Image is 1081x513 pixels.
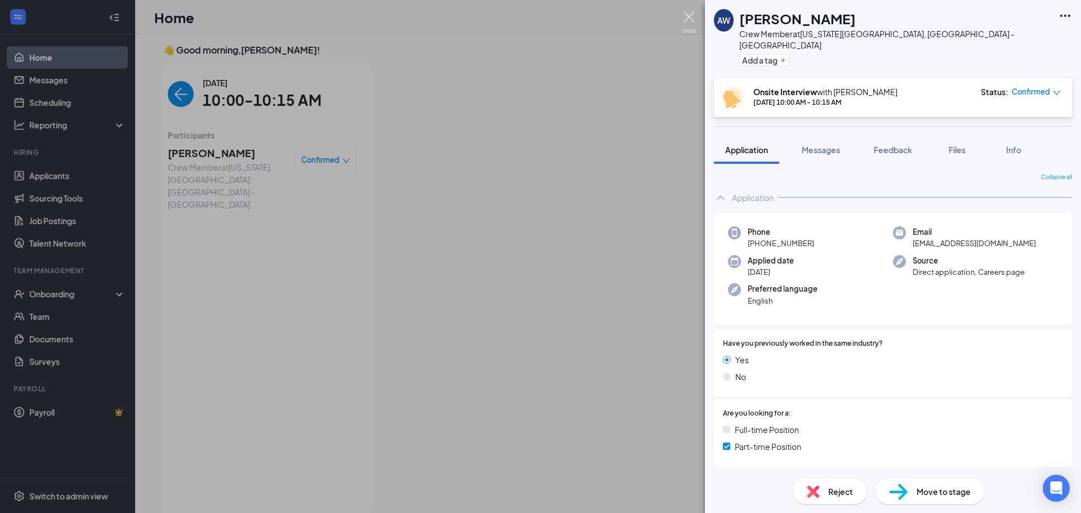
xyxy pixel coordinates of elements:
span: Source [913,255,1025,266]
div: Status : [981,86,1008,97]
h1: [PERSON_NAME] [739,9,856,28]
div: Open Intercom Messenger [1043,475,1070,502]
span: Confirmed [1012,86,1050,97]
span: Applied date [748,255,794,266]
div: with [PERSON_NAME] [753,86,897,97]
button: PlusAdd a tag [739,54,789,66]
span: [EMAIL_ADDRESS][DOMAIN_NAME] [913,238,1036,249]
span: Application [725,145,768,155]
span: Collapse all [1041,173,1072,182]
span: Yes [735,354,749,366]
span: Feedback [874,145,912,155]
span: Preferred language [748,283,818,295]
span: Are you looking for a: [723,408,791,419]
span: Move to stage [917,485,971,498]
div: AW [717,15,730,26]
span: Email [913,226,1036,238]
span: No [735,371,746,383]
svg: Ellipses [1058,9,1072,23]
b: Onsite Interview [753,87,817,97]
svg: ChevronUp [714,191,727,204]
div: Application [732,192,774,203]
span: Files [949,145,966,155]
div: Crew Member at [US_STATE][GEOGRAPHIC_DATA], [GEOGRAPHIC_DATA] - [GEOGRAPHIC_DATA] [739,28,1053,51]
span: [DATE] [748,266,794,278]
span: Messages [802,145,840,155]
span: Part-time Position [735,440,801,453]
span: down [1053,89,1061,97]
span: English [748,295,818,306]
span: Info [1006,145,1021,155]
div: [DATE] 10:00 AM - 10:15 AM [753,97,897,107]
span: Full-time Position [735,423,799,436]
span: Phone [748,226,814,238]
svg: Plus [780,57,787,64]
span: Have you previously worked in the same industry? [723,338,883,349]
span: Direct application, Careers page [913,266,1025,278]
span: [PHONE_NUMBER] [748,238,814,249]
span: Reject [828,485,853,498]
